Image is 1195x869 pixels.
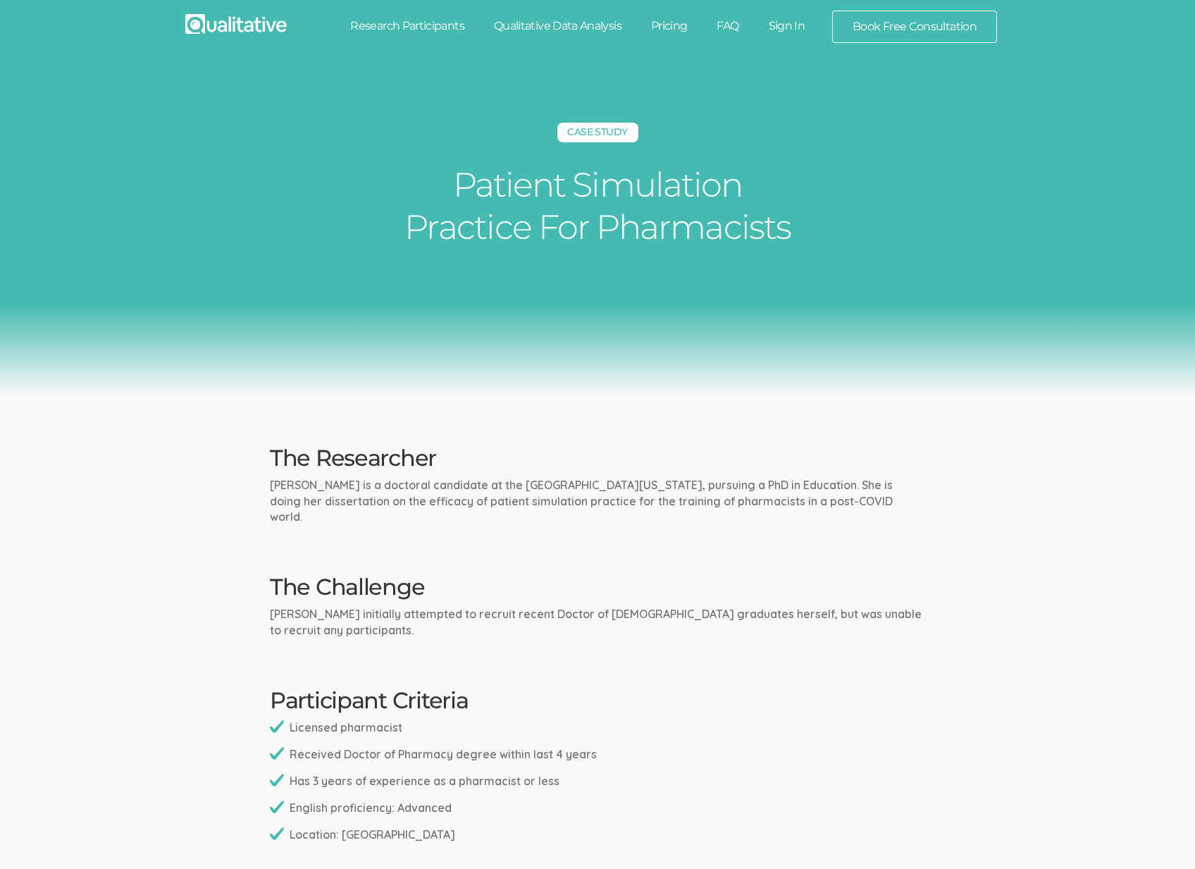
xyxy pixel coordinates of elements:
h5: Case Study [557,123,638,142]
img: Qualitative [185,14,287,34]
p: [PERSON_NAME] is a doctoral candidate at the [GEOGRAPHIC_DATA][US_STATE], pursuing a PhD in Educa... [270,477,925,526]
li: Received Doctor of Pharmacy degree within last 4 years [270,746,925,765]
li: Location: [GEOGRAPHIC_DATA] [270,827,925,845]
a: Sign In [754,11,820,42]
li: Licensed pharmacist [270,720,925,738]
a: Book Free Consultation [833,11,996,42]
a: Research Participants [335,11,479,42]
li: Has 3 years of experience as a pharmacist or less [270,773,925,791]
a: FAQ [702,11,753,42]
p: [PERSON_NAME] initially attempted to recruit recent Doctor of [DEMOGRAPHIC_DATA] graduates hersel... [270,606,925,639]
a: Qualitative Data Analysis [479,11,636,42]
h2: The Challenge [270,574,925,599]
li: English proficiency: Advanced [270,800,925,818]
h2: Participant Criteria [270,688,925,713]
a: Pricing [636,11,702,42]
h1: Patient Simulation Practice For Pharmacists [386,164,809,248]
h2: The Researcher [270,445,925,470]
